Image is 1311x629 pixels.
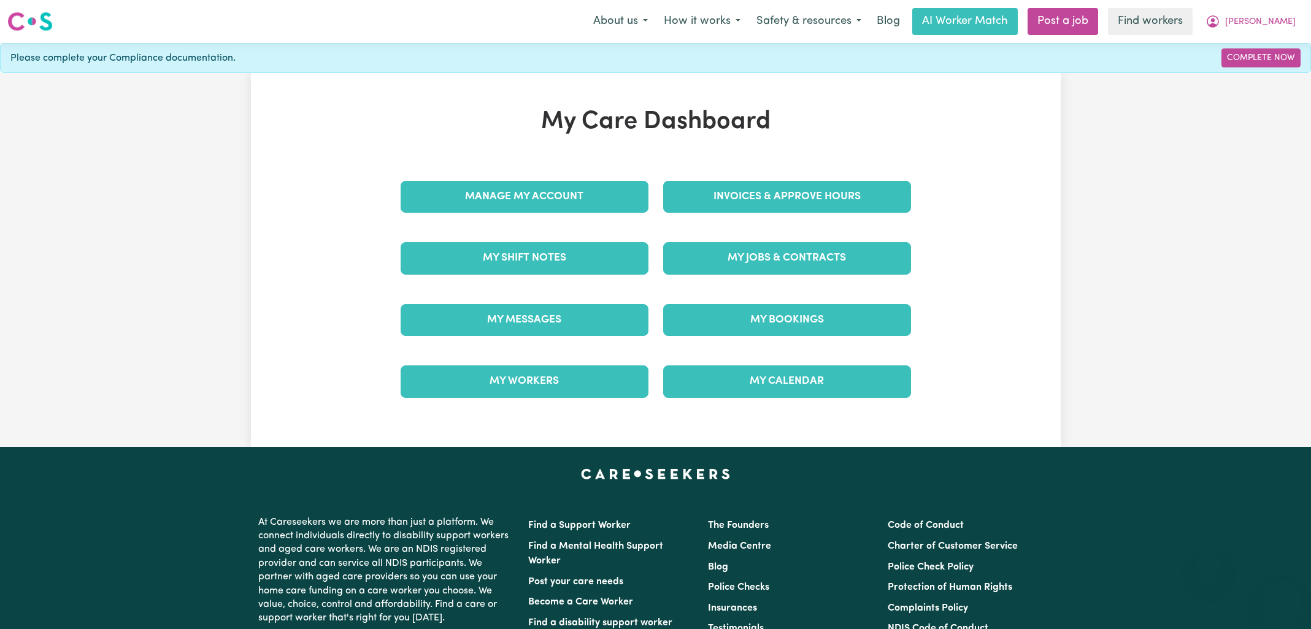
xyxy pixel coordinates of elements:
a: Become a Care Worker [528,597,633,607]
button: How it works [656,9,748,34]
a: Protection of Human Rights [888,582,1012,592]
a: Post a job [1028,8,1098,35]
a: Charter of Customer Service [888,541,1018,551]
a: Find a disability support worker [528,618,672,628]
a: Police Checks [708,582,769,592]
a: Blog [708,562,728,572]
a: Blog [869,8,907,35]
a: Invoices & Approve Hours [663,181,911,213]
a: The Founders [708,520,769,530]
a: Post your care needs [528,577,623,587]
a: Find a Mental Health Support Worker [528,541,663,566]
a: Find a Support Worker [528,520,631,530]
a: Insurances [708,603,757,613]
a: Complete Now [1221,48,1301,67]
a: My Messages [401,304,648,336]
button: About us [585,9,656,34]
a: Code of Conduct [888,520,964,530]
a: AI Worker Match [912,8,1018,35]
button: Safety & resources [748,9,869,34]
iframe: Close message [1196,551,1221,575]
a: Careseekers home page [581,469,730,479]
a: Media Centre [708,541,771,551]
h1: My Care Dashboard [393,107,918,137]
a: My Workers [401,365,648,397]
a: Find workers [1108,8,1193,35]
span: Please complete your Compliance documentation. [10,51,236,66]
a: My Calendar [663,365,911,397]
iframe: Button to launch messaging window [1262,580,1301,619]
a: Manage My Account [401,181,648,213]
button: My Account [1198,9,1304,34]
a: My Bookings [663,304,911,336]
a: My Shift Notes [401,242,648,274]
a: Complaints Policy [888,603,968,613]
img: Careseekers logo [7,10,53,32]
a: My Jobs & Contracts [663,242,911,274]
span: [PERSON_NAME] [1225,15,1296,29]
a: Police Check Policy [888,562,974,572]
a: Careseekers logo [7,7,53,36]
